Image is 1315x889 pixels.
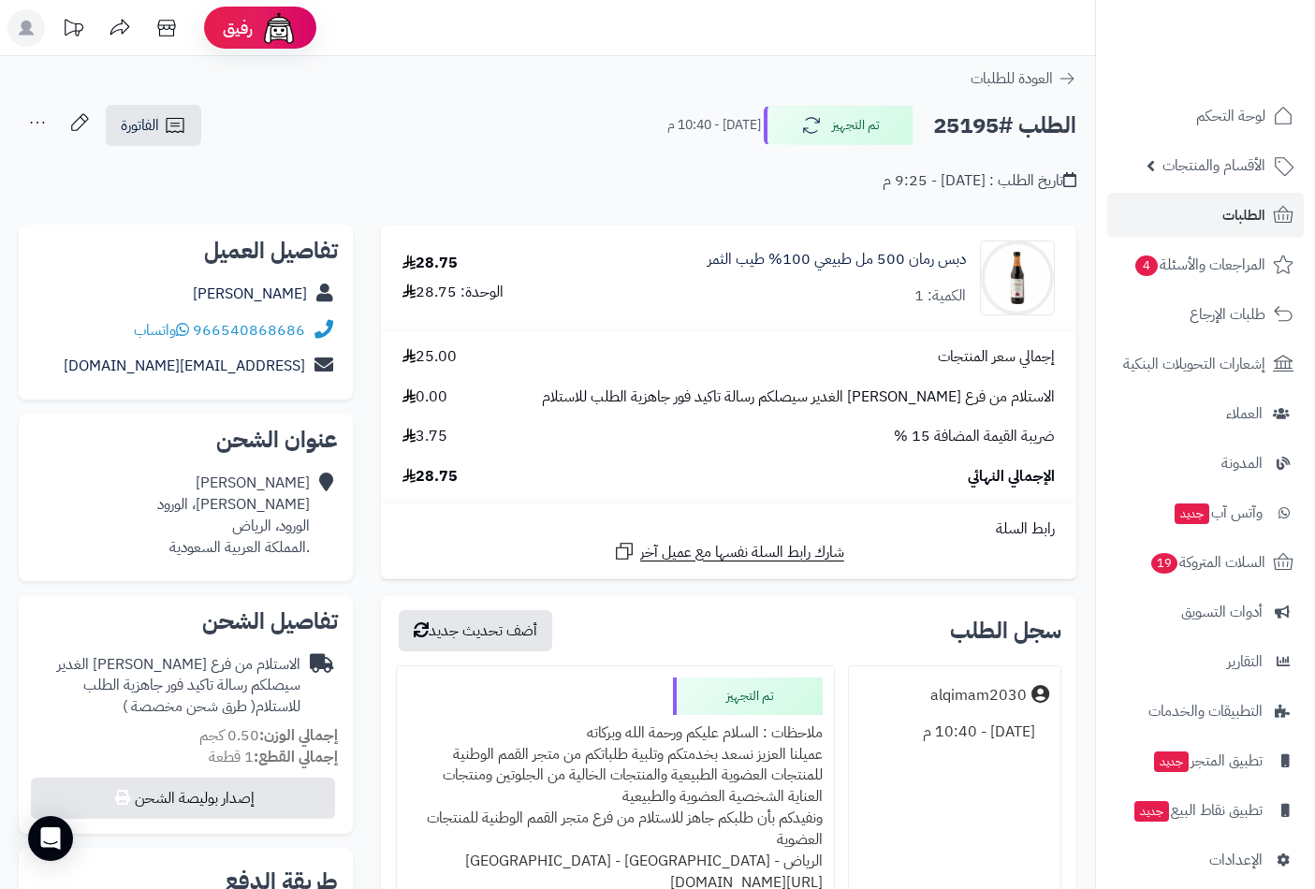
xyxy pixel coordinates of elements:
span: 4 [1134,255,1159,277]
div: رابط السلة [388,518,1069,540]
span: لوحة التحكم [1196,103,1265,129]
span: رفيق [223,17,253,39]
button: أضف تحديث جديد [399,610,552,651]
img: ai-face.png [260,9,298,47]
span: الإجمالي النهائي [968,466,1055,488]
span: جديد [1175,503,1209,524]
div: [DATE] - 10:40 م [860,714,1049,751]
span: الفاتورة [121,114,159,137]
span: وآتس آب [1173,500,1263,526]
h2: عنوان الشحن [34,429,338,451]
strong: إجمالي القطع: [254,746,338,768]
a: المراجعات والأسئلة4 [1107,242,1304,287]
a: دبس رمان 500 مل طبيعي 100% طيب الثمر [708,249,966,270]
span: تطبيق المتجر [1152,748,1263,774]
small: [DATE] - 10:40 م [667,116,761,135]
img: 1744399035-%D8%AF%D8%A8%D8%B3%20%D8%B1%D9%85%D8%A7%D9%86%20-90x90.jpg [981,240,1054,315]
img: logo-2.png [1188,14,1297,53]
span: 3.75 [402,426,447,447]
a: السلات المتروكة19 [1107,540,1304,585]
span: شارك رابط السلة نفسها مع عميل آخر [640,542,844,563]
a: المدونة [1107,441,1304,486]
div: تم التجهيز [673,678,823,715]
div: [PERSON_NAME] [PERSON_NAME]، الورود الورود، الرياض .المملكة العربية السعودية [157,473,310,558]
a: شارك رابط السلة نفسها مع عميل آخر [613,540,844,563]
span: طلبات الإرجاع [1190,301,1265,328]
span: المدونة [1221,450,1263,476]
a: [PERSON_NAME] [193,283,307,305]
h2: الطلب #25195 [933,107,1076,145]
a: تحديثات المنصة [50,9,96,51]
a: [EMAIL_ADDRESS][DOMAIN_NAME] [64,355,305,377]
strong: إجمالي الوزن: [259,724,338,747]
span: جديد [1154,751,1189,772]
div: الكمية: 1 [914,285,966,307]
a: أدوات التسويق [1107,590,1304,634]
span: أدوات التسويق [1181,599,1263,625]
span: 19 [1150,552,1179,575]
a: الطلبات [1107,193,1304,238]
span: تطبيق نقاط البيع [1132,797,1263,823]
a: الإعدادات [1107,838,1304,882]
span: 28.75 [402,466,458,488]
span: التطبيقات والخدمات [1148,698,1263,724]
a: طلبات الإرجاع [1107,292,1304,337]
span: إشعارات التحويلات البنكية [1123,351,1265,377]
a: تطبيق نقاط البيعجديد [1107,788,1304,833]
span: الطلبات [1222,202,1265,228]
div: Open Intercom Messenger [28,816,73,861]
span: 0.00 [402,386,447,408]
span: جديد [1134,801,1169,822]
small: 1 قطعة [209,746,338,768]
span: السلات المتروكة [1149,549,1265,576]
a: الفاتورة [106,105,201,146]
div: 28.75 [402,253,458,274]
span: المراجعات والأسئلة [1133,252,1265,278]
a: إشعارات التحويلات البنكية [1107,342,1304,386]
span: العملاء [1226,401,1263,427]
span: التقارير [1227,649,1263,675]
button: إصدار بوليصة الشحن [31,778,335,819]
a: واتساب [134,319,189,342]
div: alqimam2030 [930,685,1027,707]
a: العودة للطلبات [971,67,1076,90]
a: التقارير [1107,639,1304,684]
button: تم التجهيز [764,106,913,145]
span: ضريبة القيمة المضافة 15 % [894,426,1055,447]
div: الوحدة: 28.75 [402,282,504,303]
span: الأقسام والمنتجات [1162,153,1265,179]
small: 0.50 كجم [199,724,338,747]
span: 25.00 [402,346,457,368]
h2: تفاصيل العميل [34,240,338,262]
span: العودة للطلبات [971,67,1053,90]
div: الاستلام من فرع [PERSON_NAME] الغدير سيصلكم رسالة تاكيد فور جاهزية الطلب للاستلام [34,654,300,719]
span: الاستلام من فرع [PERSON_NAME] الغدير سيصلكم رسالة تاكيد فور جاهزية الطلب للاستلام [542,386,1055,408]
span: إجمالي سعر المنتجات [938,346,1055,368]
a: لوحة التحكم [1107,94,1304,138]
a: 966540868686 [193,319,305,342]
span: الإعدادات [1209,847,1263,873]
div: تاريخ الطلب : [DATE] - 9:25 م [883,170,1076,192]
a: تطبيق المتجرجديد [1107,738,1304,783]
a: التطبيقات والخدمات [1107,689,1304,734]
a: وآتس آبجديد [1107,490,1304,535]
span: ( طرق شحن مخصصة ) [123,695,256,718]
h3: سجل الطلب [950,619,1061,642]
a: العملاء [1107,391,1304,436]
h2: تفاصيل الشحن [34,610,338,633]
